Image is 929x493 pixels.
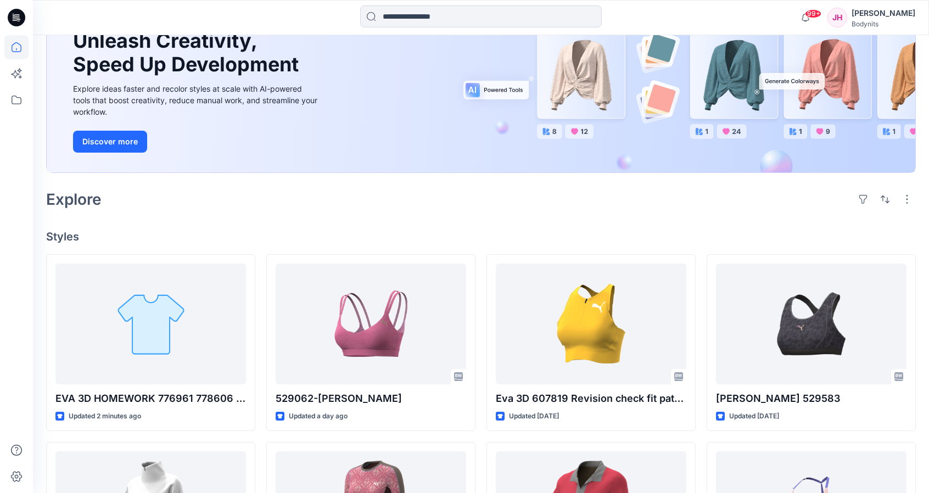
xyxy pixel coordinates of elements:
a: EVA 3D HOMEWORK 776961 778606 outfit [55,264,246,384]
a: Discover more [73,131,320,153]
p: [PERSON_NAME] 529583 [716,391,906,406]
p: 529062-[PERSON_NAME] [276,391,466,406]
a: Eunice 529583 [716,264,906,384]
p: EVA 3D HOMEWORK 776961 778606 outfit [55,391,246,406]
p: Updated a day ago [289,411,348,422]
p: Updated 2 minutes ago [69,411,141,422]
p: Updated [DATE] [729,411,779,422]
a: 529062-Tracy [276,264,466,384]
span: 99+ [805,9,821,18]
h2: Explore [46,191,102,208]
div: JH [827,8,847,27]
a: Eva 3D 607819 Revision check fit pattern [496,264,686,384]
div: [PERSON_NAME] [852,7,915,20]
h1: Unleash Creativity, Speed Up Development [73,29,304,76]
h4: Styles [46,230,916,243]
button: Discover more [73,131,147,153]
p: Eva 3D 607819 Revision check fit pattern [496,391,686,406]
p: Updated [DATE] [509,411,559,422]
div: Explore ideas faster and recolor styles at scale with AI-powered tools that boost creativity, red... [73,83,320,117]
div: Bodynits [852,20,915,28]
